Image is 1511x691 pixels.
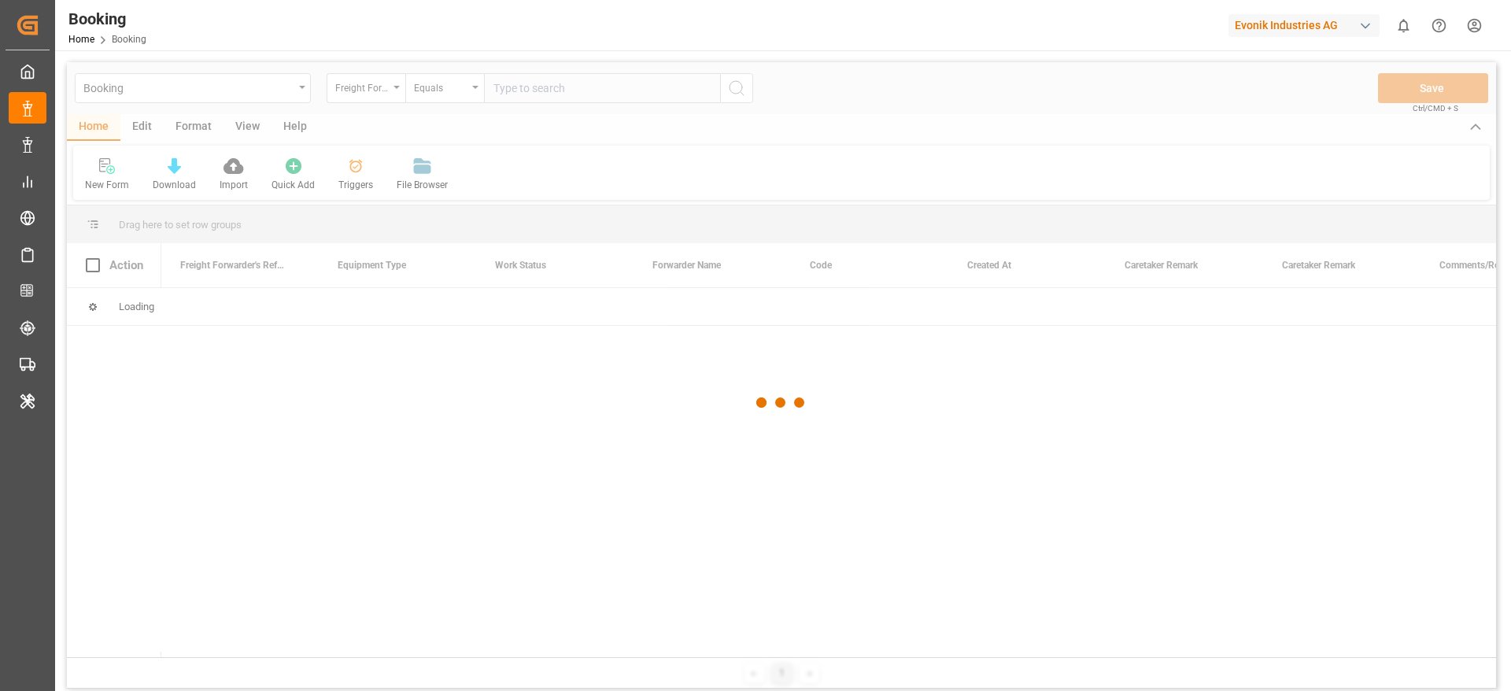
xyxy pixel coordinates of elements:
[1421,8,1457,43] button: Help Center
[1386,8,1421,43] button: show 0 new notifications
[1228,10,1386,40] button: Evonik Industries AG
[1228,14,1380,37] div: Evonik Industries AG
[68,7,146,31] div: Booking
[68,34,94,45] a: Home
